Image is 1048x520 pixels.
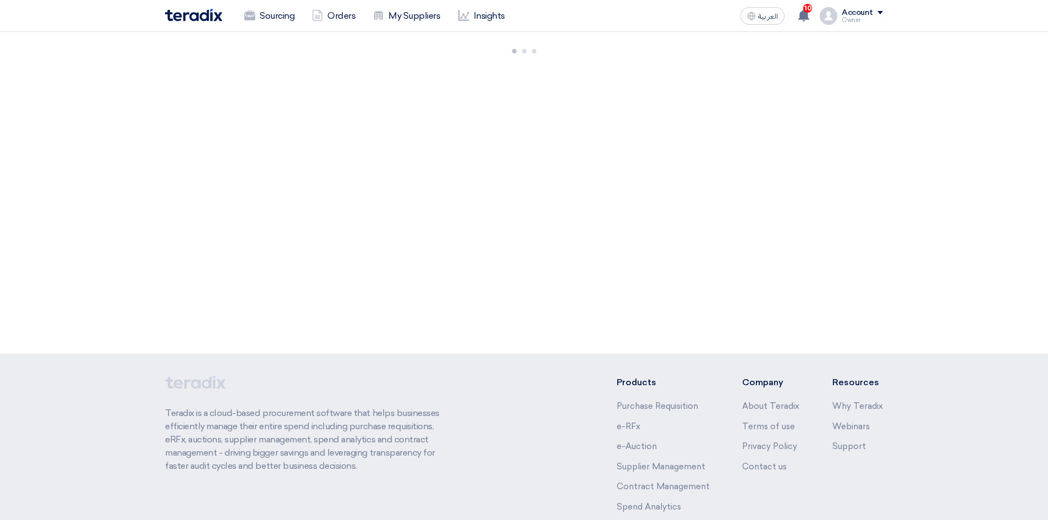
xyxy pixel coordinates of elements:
[617,401,698,411] a: Purchase Requisition
[832,376,883,389] li: Resources
[832,401,883,411] a: Why Teradix
[165,407,452,473] p: Teradix is a cloud-based procurement software that helps businesses efficiently manage their enti...
[820,7,837,25] img: profile_test.png
[165,9,222,21] img: Teradix logo
[449,4,514,28] a: Insights
[832,422,870,431] a: Webinars
[617,376,710,389] li: Products
[303,4,364,28] a: Orders
[742,422,795,431] a: Terms of use
[742,376,799,389] li: Company
[617,462,705,472] a: Supplier Management
[617,481,710,491] a: Contract Management
[832,441,866,451] a: Support
[235,4,303,28] a: Sourcing
[758,13,778,20] span: العربية
[803,4,812,13] span: 10
[742,462,787,472] a: Contact us
[617,502,681,512] a: Spend Analytics
[842,8,873,18] div: Account
[740,7,784,25] button: العربية
[364,4,449,28] a: My Suppliers
[842,17,883,23] div: Owner
[617,441,657,451] a: e-Auction
[617,422,640,431] a: e-RFx
[742,401,799,411] a: About Teradix
[742,441,797,451] a: Privacy Policy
